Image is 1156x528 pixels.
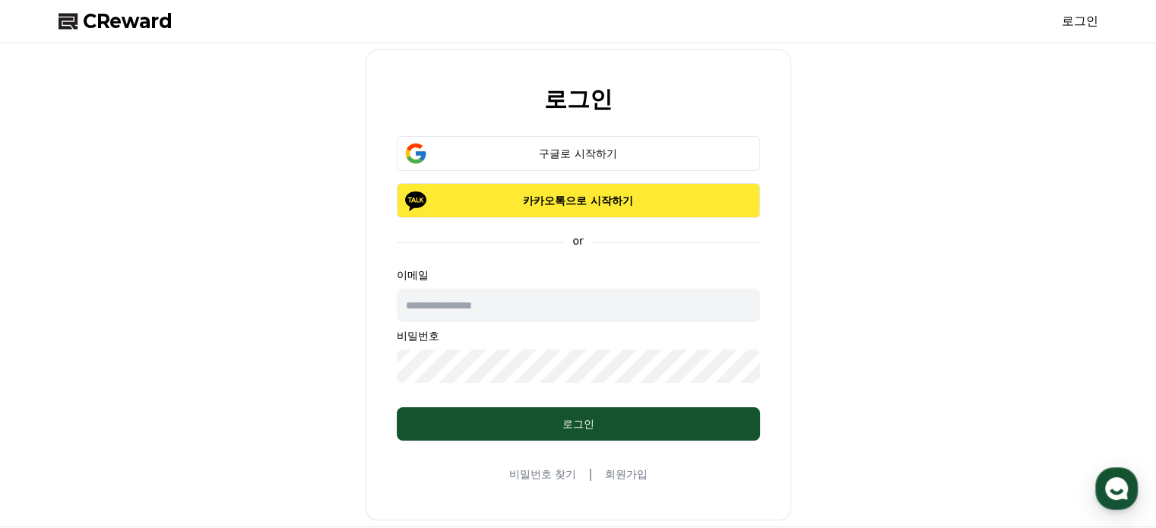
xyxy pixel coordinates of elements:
button: 카카오톡으로 시작하기 [397,183,760,218]
p: or [563,233,592,248]
span: | [588,465,592,483]
a: 회원가입 [604,466,647,482]
a: CReward [59,9,173,33]
p: 이메일 [397,267,760,283]
div: 구글로 시작하기 [419,146,738,161]
span: CReward [83,9,173,33]
a: 로그인 [1062,12,1098,30]
div: 로그인 [427,416,730,432]
p: 비밀번호 [397,328,760,343]
h2: 로그인 [544,87,613,112]
span: 홈 [48,425,57,437]
a: 대화 [100,402,196,440]
span: 설정 [235,425,253,437]
p: 카카오톡으로 시작하기 [419,193,738,208]
a: 설정 [196,402,292,440]
a: 비밀번호 찾기 [509,466,576,482]
span: 대화 [139,425,157,438]
button: 구글로 시작하기 [397,136,760,171]
button: 로그인 [397,407,760,441]
a: 홈 [5,402,100,440]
